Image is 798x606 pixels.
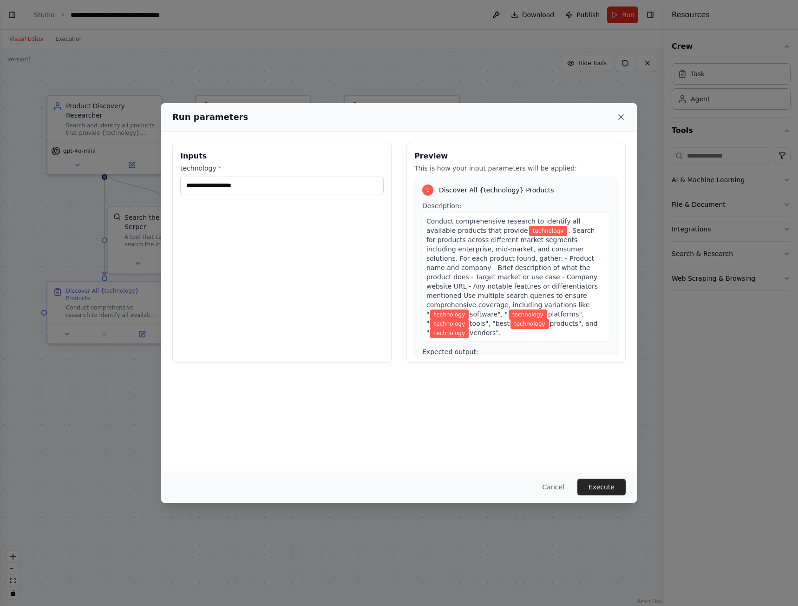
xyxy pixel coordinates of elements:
span: Variable: technology [430,310,469,320]
span: . Search for products across different market segments including enterprise, mid-market, and cons... [426,227,598,318]
span: platforms", " [426,310,584,327]
span: Discover All {technology} Products [439,185,554,195]
h3: Inputs [180,151,384,162]
span: Variable: technology [430,319,469,329]
span: Variable: technology [509,310,547,320]
span: Description: [422,202,461,210]
span: products", and " [426,320,597,336]
span: vendors". [470,329,501,336]
span: Variable: technology [510,319,549,329]
button: Cancel [535,479,572,495]
span: software", " [470,310,508,318]
button: Execute [577,479,626,495]
span: Expected output: [422,348,478,356]
span: Conduct comprehensive research to identify all available products that provide [426,217,580,234]
span: Variable: technology [430,328,469,338]
h3: Preview [414,151,618,162]
label: technology [180,164,384,173]
span: tools", "best [470,320,510,327]
div: 1 [422,184,433,196]
span: Variable: technology [529,226,568,236]
p: This is how your input parameters will be applied: [414,164,618,173]
h2: Run parameters [172,111,248,124]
